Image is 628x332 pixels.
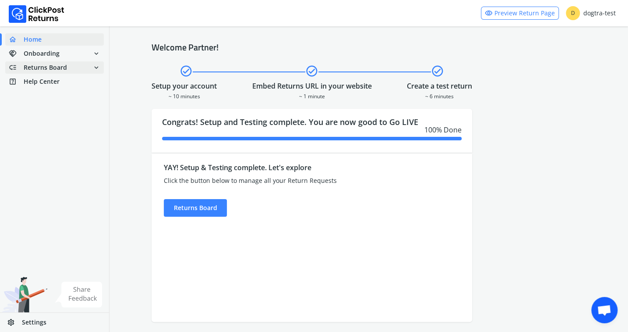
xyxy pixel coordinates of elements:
[55,282,102,307] img: share feedback
[591,297,617,323] div: Open chat
[152,91,217,100] div: ~ 10 minutes
[407,91,472,100] div: ~ 6 minutes
[152,109,472,153] div: Congrats! Setup and Testing complete. You are now good to Go LIVE
[164,199,227,217] div: Returns Board
[485,7,493,19] span: visibility
[5,33,104,46] a: homeHome
[252,91,372,100] div: ~ 1 minute
[164,162,380,173] div: YAY! Setup & Testing complete. Let's explore
[9,5,64,23] img: Logo
[22,318,46,327] span: Settings
[9,47,24,60] span: handshake
[152,42,586,53] h4: Welcome Partner!
[5,75,104,88] a: help_centerHelp Center
[481,7,559,20] a: visibilityPreview Return Page
[24,35,42,44] span: Home
[566,6,580,20] span: D
[162,125,462,135] div: 100 % Done
[305,63,318,79] span: check_circle
[24,77,60,86] span: Help Center
[92,61,100,74] span: expand_more
[9,61,24,74] span: low_priority
[180,63,193,79] span: check_circle
[252,81,372,91] div: Embed Returns URL in your website
[9,33,24,46] span: home
[92,47,100,60] span: expand_more
[164,176,380,185] div: Click the button below to manage all your Return Requests
[407,81,472,91] div: Create a test return
[24,63,67,72] span: Returns Board
[431,63,444,79] span: check_circle
[566,6,616,20] div: dogtra-test
[7,316,22,328] span: settings
[152,81,217,91] div: Setup your account
[9,75,24,88] span: help_center
[24,49,60,58] span: Onboarding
